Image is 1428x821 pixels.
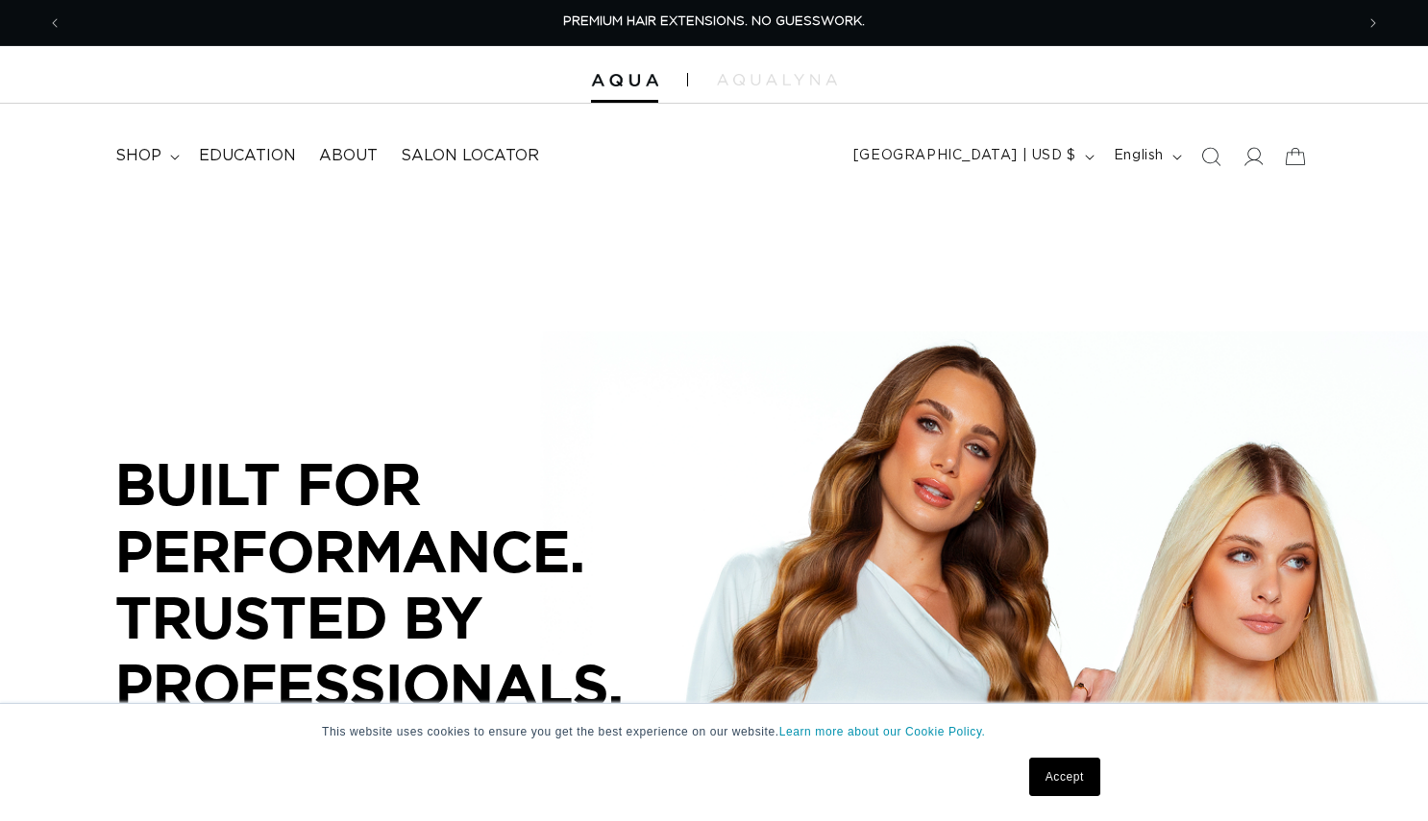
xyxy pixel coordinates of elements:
a: Learn more about our Cookie Policy. [779,725,986,738]
button: Previous announcement [34,5,76,41]
button: [GEOGRAPHIC_DATA] | USD $ [842,138,1102,175]
span: [GEOGRAPHIC_DATA] | USD $ [853,146,1076,166]
p: BUILT FOR PERFORMANCE. TRUSTED BY PROFESSIONALS. [115,450,692,717]
span: About [319,146,378,166]
img: aqualyna.com [717,74,837,85]
button: English [1102,138,1190,175]
a: Education [187,134,308,178]
p: This website uses cookies to ensure you get the best experience on our website. [322,723,1106,740]
span: English [1114,146,1164,166]
button: Next announcement [1352,5,1394,41]
summary: Search [1190,135,1232,178]
summary: shop [104,134,187,178]
img: Aqua Hair Extensions [591,74,658,87]
span: Salon Locator [401,146,539,166]
span: shop [115,146,161,166]
a: Salon Locator [389,134,551,178]
span: PREMIUM HAIR EXTENSIONS. NO GUESSWORK. [563,15,865,28]
a: About [308,134,389,178]
a: Accept [1029,758,1100,796]
span: Education [199,146,296,166]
